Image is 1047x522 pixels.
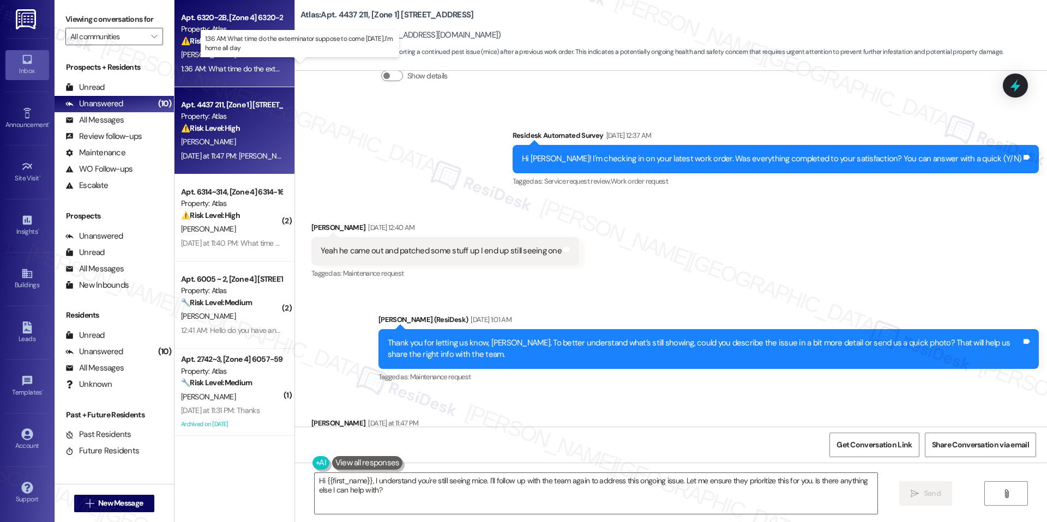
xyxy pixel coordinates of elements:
div: [DATE] 12:40 AM [365,222,414,233]
span: [PERSON_NAME] [181,224,236,234]
div: [PERSON_NAME]. ([EMAIL_ADDRESS][DOMAIN_NAME]) [300,29,501,41]
div: Apt. 6314~314, [Zone 4] 6314-16 S. Troy [181,186,282,198]
span: New Message [98,497,143,509]
div: 12:41 AM: Hello do you have any news about my current refrigerator situation? I can understand if... [181,325,700,335]
i:  [86,499,94,508]
a: Insights • [5,211,49,240]
div: Residents [55,309,174,321]
div: Hi [PERSON_NAME]! I'm checking in on your latest work order. Was everything completed to your sat... [522,153,1021,165]
div: Apt. 6005 ~ 2, [Zone 4] [STREET_ADDRESS] [181,274,282,285]
b: Atlas: Apt. 4437 211, [Zone 1] [STREET_ADDRESS] [300,9,474,21]
div: [DATE] 1:01 AM [468,314,512,325]
div: [PERSON_NAME] (ResiDesk) [378,314,1039,329]
a: Account [5,425,49,454]
div: Past + Future Residents [55,409,174,421]
div: New Inbounds [65,280,129,291]
button: Share Conversation via email [925,433,1036,457]
span: • [39,173,41,180]
strong: 🔧 Risk Level: Medium [181,378,252,387]
div: All Messages [65,114,124,126]
strong: ⚠️ Risk Level: High [181,123,240,133]
div: Unknown [65,379,112,390]
div: WO Follow-ups [65,163,133,175]
textarea: Hi {{first_name}}, I understand you're still seeing mice. I'll follow up with the team again to a... [315,473,877,514]
span: [PERSON_NAME] [181,392,236,402]
span: Work order request [611,177,668,186]
div: [DATE] at 11:40 PM: What time are they going to come because I have to go to work soon [181,238,459,248]
div: Tagged as: [513,173,1039,189]
span: [PERSON_NAME] [181,311,236,321]
a: Buildings [5,264,49,294]
div: Future Residents [65,445,139,457]
span: • [38,226,39,234]
div: [DATE] at 11:47 PM: [PERSON_NAME]'m still seeing the mouse's [181,151,373,161]
div: Unanswered [65,230,123,242]
i:  [911,489,919,498]
span: : The resident is reporting a continued pest issue (mice) after a previous work order. This indic... [300,46,1003,58]
span: • [42,387,44,394]
div: (10) [155,343,174,360]
span: [PERSON_NAME] [181,137,236,147]
i:  [151,32,157,41]
div: [PERSON_NAME] [311,222,579,237]
div: Property: Atlas [181,198,282,209]
div: [DATE] 12:37 AM [604,130,652,141]
a: Inbox [5,50,49,80]
div: Property: Atlas [181,23,282,35]
p: 1:36 AM: What time do the exterminator suppose to come [DATE]..I'm home all day [205,34,395,53]
span: Maintenance request [343,269,404,278]
a: Site Visit • [5,157,49,187]
div: Unread [65,82,105,93]
label: Show details [407,70,448,82]
span: Get Conversation Link [837,439,912,451]
div: [PERSON_NAME] [311,417,490,433]
input: All communities [70,28,146,45]
div: Unread [65,330,105,341]
span: Share Conversation via email [932,439,1029,451]
div: Past Residents [65,429,131,440]
div: [DATE] at 11:31 PM: Thanks [181,405,260,415]
div: Prospects + Residents [55,62,174,73]
div: Property: Atlas [181,111,282,122]
div: Tagged as: [378,369,1039,385]
span: Maintenance request [410,372,471,381]
span: Service request review , [544,177,611,186]
div: All Messages [65,263,124,275]
div: Yeah he came out and patched some stuff up I end up still seeing one [321,245,562,257]
button: New Message [74,495,155,512]
div: All Messages [65,362,124,374]
div: Property: Atlas [181,366,282,377]
div: Unanswered [65,98,123,110]
span: [PERSON_NAME] [181,50,236,59]
div: Property: Atlas [181,285,282,296]
a: Leads [5,318,49,348]
div: Apt. 6320~2B, [Zone 4] 6320-28 S [PERSON_NAME] [181,12,282,23]
div: Unanswered [65,346,123,357]
div: (10) [155,95,174,112]
div: Residesk Automated Survey [513,130,1039,145]
button: Get Conversation Link [829,433,919,457]
i:  [1002,489,1010,498]
div: Prospects [55,210,174,222]
img: ResiDesk Logo [16,9,38,29]
div: Maintenance [65,147,125,159]
strong: 🔧 Risk Level: Medium [181,298,252,307]
div: Apt. 2742~3, [Zone 4] 6057-59 S. [US_STATE] [181,354,282,365]
label: Viewing conversations for [65,11,163,28]
a: Templates • [5,372,49,401]
span: Send [924,488,941,499]
div: Review follow-ups [65,131,142,142]
a: Support [5,478,49,508]
div: Thank you for letting us know, [PERSON_NAME]. To better understand what’s still showing, could yo... [388,337,1021,361]
div: Escalate [65,180,108,191]
div: Unread [65,247,105,258]
div: Archived on [DATE] [180,417,283,431]
div: Apt. 4437 211, [Zone 1] [STREET_ADDRESS] [181,99,282,111]
span: • [49,119,50,127]
div: [DATE] at 11:47 PM [365,417,418,429]
strong: ⚠️ Risk Level: High [181,36,240,46]
strong: ⚠️ Risk Level: High [181,210,240,220]
div: 1:36 AM: What time do the exterminator suppose to come [DATE]..I'm home all day [181,64,438,74]
button: Send [899,481,952,506]
div: Tagged as: [311,265,579,281]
